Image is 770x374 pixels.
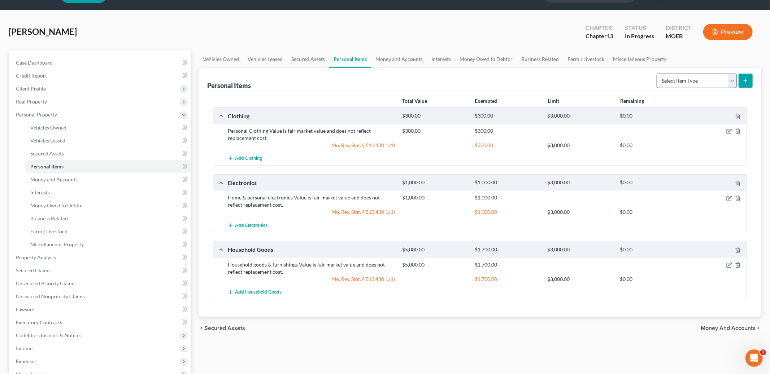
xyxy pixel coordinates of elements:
[199,325,204,331] i: chevron_left
[25,147,191,160] a: Secured Assets
[16,254,56,260] span: Property Analysis
[25,121,191,134] a: Vehicles Owned
[703,24,753,40] button: Preview
[199,325,245,331] button: chevron_left Secured Assets
[617,142,689,149] div: $0.00
[666,24,692,32] div: District
[399,113,471,119] div: $300.00
[16,293,85,299] span: Unsecured Nonpriority Claims
[625,24,654,32] div: Status
[25,199,191,212] a: Money Owed to Debtor
[329,50,371,68] a: Personal Items
[30,241,84,247] span: Miscellaneous Property
[563,50,609,68] a: Farm / Livestock
[25,134,191,147] a: Vehicles Leased
[399,127,471,135] div: $300.00
[475,98,497,104] strong: Exempted
[25,186,191,199] a: Interests
[471,276,544,283] div: $1,700.00
[235,223,267,228] span: Add Electronics
[471,194,544,201] div: $1,000.00
[10,290,191,303] a: Unsecured Nonpriority Claims
[224,208,399,216] div: Mo. Rev. Stat. § 513.430 1.(1)
[617,179,689,186] div: $0.00
[30,202,83,208] span: Money Owed to Debtor
[224,142,399,149] div: Mo. Rev. Stat. § 513.430 1.(1)
[760,349,766,355] span: 3
[224,112,399,120] div: Clothing
[402,98,427,104] strong: Total Value
[544,113,617,119] div: $3,000.00
[399,261,471,268] div: $5,000.00
[10,251,191,264] a: Property Analysis
[471,261,544,268] div: $1,700.00
[701,325,761,331] button: Money and Accounts chevron_right
[10,303,191,316] a: Lawsuits
[10,69,191,82] a: Credit Report
[586,24,613,32] div: Chapter
[235,156,262,162] span: Add Clothing
[586,32,613,40] div: Chapter
[25,173,191,186] a: Money and Accounts
[16,111,57,118] span: Personal Property
[204,325,245,331] span: Secured Assets
[224,179,399,186] div: Electronics
[30,189,50,195] span: Interests
[16,267,51,273] span: Secured Claims
[243,50,287,68] a: Vehicles Leased
[544,208,617,216] div: $3,000.00
[544,142,617,149] div: $3,000.00
[16,98,47,105] span: Real Property
[224,261,399,276] div: Household goods & furnishings Value is fair market value and does not reflect replacement cost.
[199,50,243,68] a: Vehicles Owned
[16,358,36,364] span: Expenses
[399,179,471,186] div: $1,000.00
[548,98,559,104] strong: Limit
[25,212,191,225] a: Business Related
[617,276,689,283] div: $0.00
[16,345,32,351] span: Income
[16,72,47,79] span: Credit Report
[287,50,329,68] a: Secured Assets
[16,332,82,338] span: Codebtors Insiders & Notices
[30,215,68,221] span: Business Related
[30,163,64,170] span: Personal Items
[471,142,544,149] div: $300.00
[471,208,544,216] div: $1,000.00
[16,280,75,286] span: Unsecured Priority Claims
[16,319,62,325] span: Executory Contracts
[224,276,399,283] div: Mo. Rev. Stat. § 513.430 1.(1)
[427,50,455,68] a: Interests
[30,137,65,144] span: Vehicles Leased
[617,208,689,216] div: $0.00
[617,113,689,119] div: $0.00
[228,286,282,299] button: Add Household Goods
[756,325,761,331] i: chevron_right
[666,32,692,40] div: MOEB
[10,316,191,329] a: Executory Contracts
[16,60,53,66] span: Case Dashboard
[235,289,282,295] span: Add Household Goods
[16,85,46,92] span: Client Profile
[25,225,191,238] a: Farm / Livestock
[224,127,399,142] div: Personal Clothing Value is fair market value and does not reflect replacement cost.
[10,277,191,290] a: Unsecured Priority Claims
[207,81,251,90] div: Personal Items
[30,176,78,182] span: Money and Accounts
[399,194,471,201] div: $1,000.00
[9,26,77,37] span: [PERSON_NAME]
[25,238,191,251] a: Miscellaneous Property
[517,50,563,68] a: Business Related
[30,228,67,234] span: Farm / Livestock
[371,50,427,68] a: Money and Accounts
[30,124,66,131] span: Vehicles Owned
[607,32,613,39] span: 13
[471,127,544,135] div: $300.00
[224,194,399,208] div: Home & personal electronics Value is fair market value and does not reflect replacement cost.
[620,98,644,104] strong: Remaining
[10,264,191,277] a: Secured Claims
[228,152,262,165] button: Add Clothing
[471,246,544,253] div: $1,700.00
[228,219,267,232] button: Add Electronics
[544,276,617,283] div: $3,000.00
